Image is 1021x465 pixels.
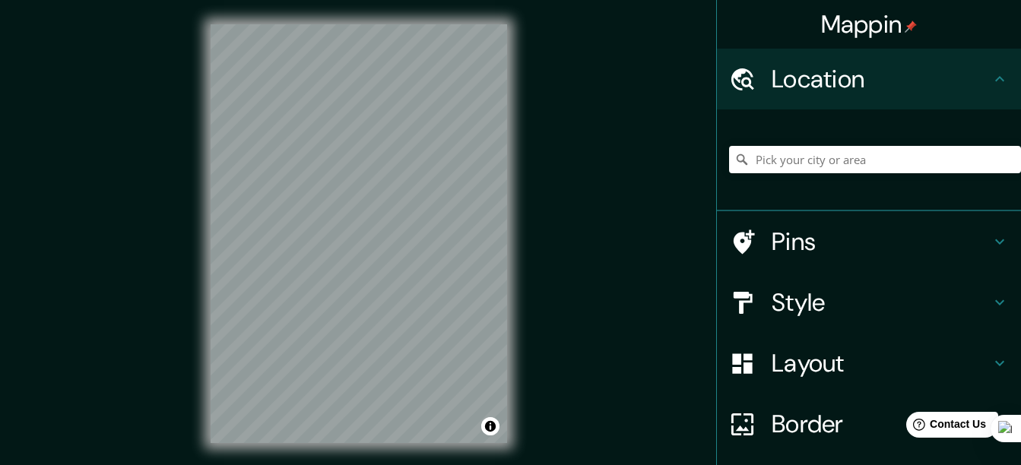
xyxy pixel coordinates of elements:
h4: Location [772,64,991,94]
div: Pins [717,211,1021,272]
h4: Layout [772,348,991,378]
div: Border [717,394,1021,454]
div: Style [717,272,1021,333]
h4: Pins [772,226,991,257]
div: Layout [717,333,1021,394]
h4: Style [772,287,991,318]
div: Location [717,49,1021,109]
button: Toggle attribution [481,417,499,435]
h4: Border [772,409,991,439]
canvas: Map [211,24,507,443]
img: pin-icon.png [905,21,917,33]
iframe: Help widget launcher [886,406,1004,448]
h4: Mappin [821,9,918,40]
input: Pick your city or area [729,146,1021,173]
